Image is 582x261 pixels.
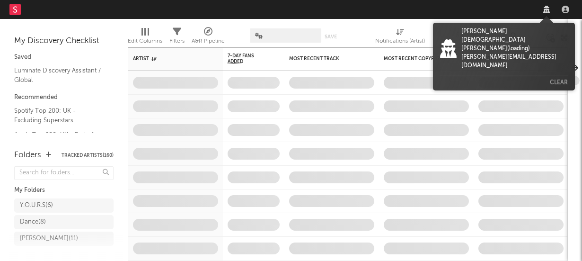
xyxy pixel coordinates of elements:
input: Search for folders... [14,166,114,180]
a: Spotify Top 200: UK - Excluding Superstars [14,106,104,125]
div: Recommended [14,92,114,103]
button: Tracked Artists(160) [62,153,114,158]
a: Apple Top 200: UK - Excluding Superstars [14,130,104,149]
div: My Folders [14,185,114,196]
a: [PERSON_NAME](11) [14,232,114,246]
div: Most Recent Track [289,56,360,62]
div: Folders [14,150,41,161]
div: Edit Columns [128,24,162,51]
div: My Discovery Checklist [14,36,114,47]
button: Save [325,34,337,39]
a: Dance(8) [14,215,114,229]
span: 7-Day Fans Added [228,53,265,64]
div: Notifications (Artist) [375,24,425,51]
div: Notifications (Artist) [375,36,425,47]
div: Edit Columns [128,36,162,47]
button: Clear [550,80,568,86]
div: A&R Pipeline [192,36,225,47]
div: Y.O.U.R.S ( 6 ) [20,200,53,211]
div: [PERSON_NAME][EMAIL_ADDRESS][DOMAIN_NAME] [461,53,568,70]
div: Filters [169,24,185,51]
a: Y.O.U.R.S(6) [14,198,114,213]
div: [PERSON_NAME] [DEMOGRAPHIC_DATA][PERSON_NAME] ( loading ) [461,27,568,53]
div: Artist [133,56,204,62]
div: Dance ( 8 ) [20,216,46,228]
div: [PERSON_NAME] ( 11 ) [20,233,78,244]
div: A&R Pipeline [192,24,225,51]
a: Luminate Discovery Assistant / Global [14,65,104,85]
div: Saved [14,52,114,63]
div: Filters [169,36,185,47]
div: Most Recent Copyright [384,56,455,62]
